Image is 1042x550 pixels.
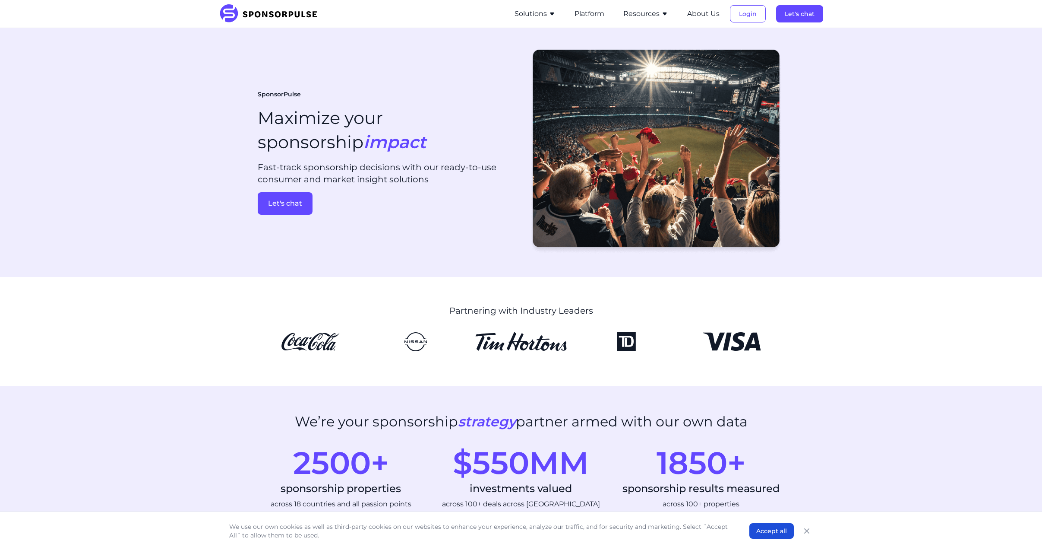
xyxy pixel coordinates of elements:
div: across 100+ properties [618,499,784,509]
div: 1850+ [618,447,784,478]
button: Let's chat [258,192,313,215]
button: Solutions [515,9,556,19]
button: Let's chat [776,5,823,22]
button: Resources [623,9,668,19]
div: $550MM [438,447,604,478]
h2: We’re your sponsorship partner armed with our own data [295,413,748,430]
span: SponsorPulse [258,90,301,99]
div: sponsorship results measured [618,482,784,496]
p: We use our own cookies as well as third-party cookies on our websites to enhance your experience,... [229,522,732,540]
button: Accept all [749,523,794,539]
img: CocaCola [265,332,356,351]
a: Platform [575,10,604,18]
div: 2500+ [258,447,424,478]
a: Let's chat [258,192,514,215]
div: investments valued [438,482,604,496]
i: impact [363,131,426,153]
div: sponsorship properties [258,482,424,496]
button: Platform [575,9,604,19]
i: strategy [458,413,516,430]
button: Login [730,5,766,22]
button: Close [801,525,813,537]
img: SponsorPulse [219,4,324,23]
img: Visa [686,332,777,351]
img: Tim Hortons [475,332,567,351]
a: About Us [687,10,720,18]
p: Fast-track sponsorship decisions with our ready-to-use consumer and market insight solutions [258,161,514,185]
p: Partnering with Industry Leaders [324,305,719,317]
a: Login [730,10,766,18]
div: across 18 countries and all passion points [258,499,424,509]
img: TD [581,332,672,351]
img: Nissan [370,332,461,351]
h1: Maximize your sponsorship [258,106,426,154]
div: across 100+ deals across [GEOGRAPHIC_DATA] [438,499,604,509]
a: Let's chat [776,10,823,18]
button: About Us [687,9,720,19]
